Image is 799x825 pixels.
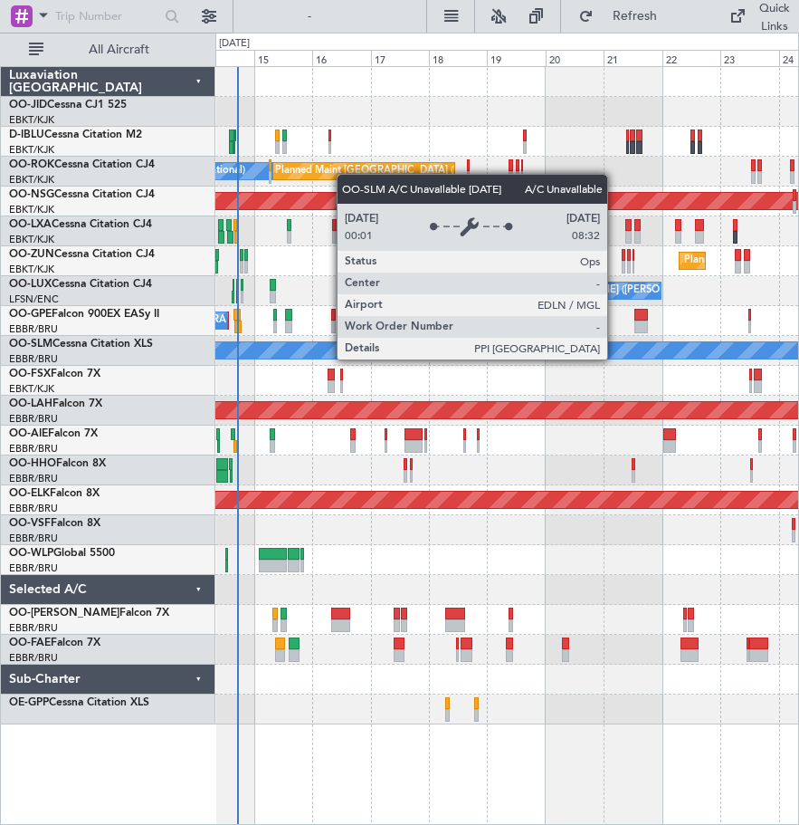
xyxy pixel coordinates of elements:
span: OO-HHO [9,458,56,469]
a: OO-ELKFalcon 8X [9,488,100,499]
div: 19 [487,50,545,66]
div: 21 [604,50,661,66]
a: OO-JIDCessna CJ1 525 [9,100,127,110]
a: OO-FAEFalcon 7X [9,638,100,648]
a: EBKT/KJK [9,263,54,276]
span: OO-SLM [9,339,52,350]
a: EBBR/BRU [9,532,58,545]
div: [DATE] [219,36,250,52]
a: D-IBLUCessna Citation M2 [9,130,142,140]
a: EBKT/KJK [9,113,54,127]
a: EBBR/BRU [9,472,58,485]
a: LFSN/ENC [9,293,59,306]
div: No Crew [PERSON_NAME] ([PERSON_NAME]) [492,277,709,304]
div: 22 [662,50,720,66]
div: 17 [371,50,429,66]
a: OO-WLPGlobal 5500 [9,548,115,559]
span: OO-LXA [9,219,52,230]
a: OO-FSXFalcon 7X [9,369,100,379]
a: OO-LAHFalcon 7X [9,398,102,409]
button: Refresh [570,2,679,31]
span: OO-ZUN [9,249,54,260]
div: 18 [429,50,487,66]
div: 15 [254,50,312,66]
a: OO-AIEFalcon 7X [9,428,98,439]
div: Planned Maint [GEOGRAPHIC_DATA] ([GEOGRAPHIC_DATA]) [390,217,675,245]
a: EBBR/BRU [9,502,58,515]
a: EBBR/BRU [9,442,58,456]
span: OO-[PERSON_NAME] [9,608,119,619]
input: Trip Number [55,3,159,30]
a: OO-LUXCessna Citation CJ4 [9,279,152,290]
div: 16 [312,50,370,66]
div: 14 [195,50,253,66]
a: OO-VSFFalcon 8X [9,518,100,529]
a: OO-ROKCessna Citation CJ4 [9,159,155,170]
a: EBBR/BRU [9,322,58,336]
span: OO-ROK [9,159,54,170]
a: EBKT/KJK [9,203,54,216]
span: OO-FAE [9,638,51,648]
span: OO-FSX [9,369,51,379]
a: EBKT/KJK [9,173,54,187]
button: All Aircraft [20,35,196,64]
a: EBKT/KJK [9,143,54,157]
a: OO-LXACessna Citation CJ4 [9,219,152,230]
span: All Aircraft [47,43,191,56]
span: OO-ELK [9,488,50,499]
a: OO-HHOFalcon 8X [9,458,106,469]
span: OO-LUX [9,279,52,290]
span: Refresh [597,10,673,23]
span: OE-GPP [9,697,49,708]
div: Planned Maint [GEOGRAPHIC_DATA] ([GEOGRAPHIC_DATA]) [275,158,560,185]
a: EBBR/BRU [9,621,58,635]
span: OO-JID [9,100,47,110]
a: OO-[PERSON_NAME]Falcon 7X [9,608,169,619]
span: OO-NSG [9,189,54,200]
a: OO-NSGCessna Citation CJ4 [9,189,155,200]
a: OO-SLMCessna Citation XLS [9,339,153,350]
span: OO-VSF [9,518,51,529]
div: 20 [546,50,604,66]
a: EBBR/BRU [9,651,58,665]
span: D-IBLU [9,130,44,140]
a: EBBR/BRU [9,412,58,426]
a: EBKT/KJK [9,382,54,396]
span: OO-GPE [9,309,52,320]
a: EBKT/KJK [9,233,54,246]
span: OO-LAH [9,398,52,409]
a: OE-GPPCessna Citation XLS [9,697,149,708]
a: OO-GPEFalcon 900EX EASy II [9,309,159,320]
div: 23 [720,50,778,66]
a: EBBR/BRU [9,352,58,366]
span: OO-WLP [9,548,53,559]
div: No Crew [GEOGRAPHIC_DATA] ([GEOGRAPHIC_DATA] National) [460,307,763,334]
a: OO-ZUNCessna Citation CJ4 [9,249,155,260]
a: EBBR/BRU [9,561,58,575]
span: OO-AIE [9,428,48,439]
